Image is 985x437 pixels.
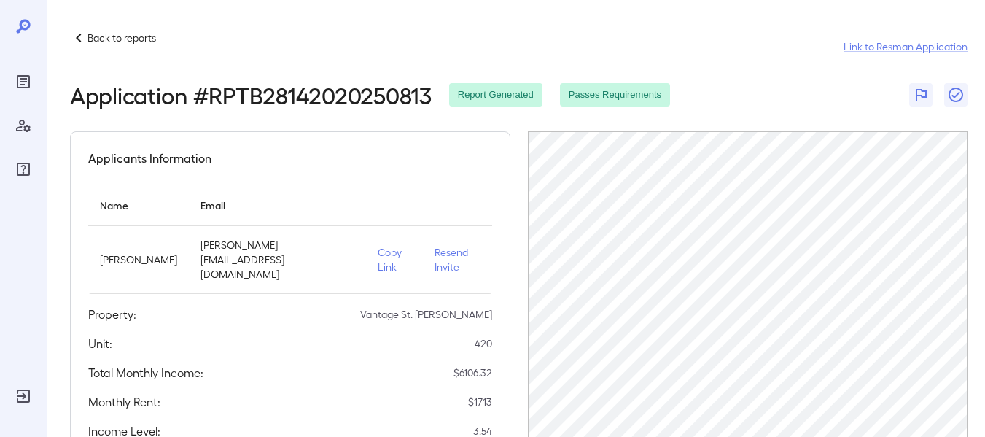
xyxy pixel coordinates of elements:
[189,185,366,226] th: Email
[88,185,492,294] table: simple table
[70,82,432,108] h2: Application # RPTB28142020250813
[12,70,35,93] div: Reports
[88,150,211,167] h5: Applicants Information
[88,335,112,352] h5: Unit:
[88,306,136,323] h5: Property:
[100,252,177,267] p: [PERSON_NAME]
[12,384,35,408] div: Log Out
[200,238,354,282] p: [PERSON_NAME][EMAIL_ADDRESS][DOMAIN_NAME]
[453,366,492,380] p: $ 6106.32
[87,31,156,45] p: Back to reports
[468,395,492,409] p: $ 1713
[435,245,480,274] p: Resend Invite
[12,158,35,181] div: FAQ
[844,39,968,54] a: Link to Resman Application
[449,88,542,102] span: Report Generated
[378,245,411,274] p: Copy Link
[88,185,189,226] th: Name
[475,336,492,351] p: 420
[909,83,933,107] button: Flag Report
[12,114,35,137] div: Manage Users
[944,83,968,107] button: Close Report
[560,88,670,102] span: Passes Requirements
[360,307,492,322] p: Vantage St. [PERSON_NAME]
[88,393,160,411] h5: Monthly Rent:
[88,364,203,382] h5: Total Monthly Income:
